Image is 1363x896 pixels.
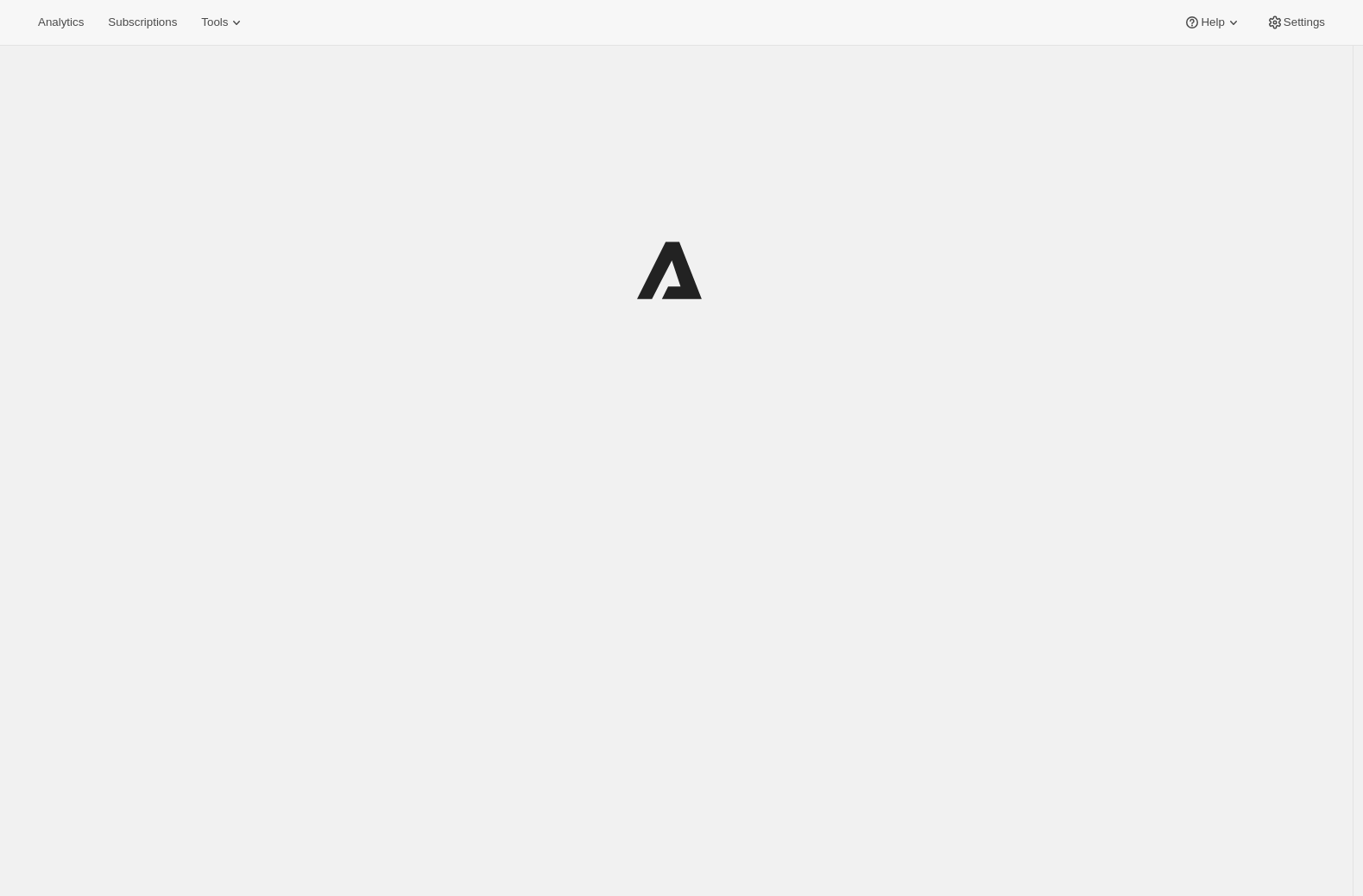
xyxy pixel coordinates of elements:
[1284,16,1325,29] span: Settings
[1201,16,1224,29] span: Help
[98,10,187,34] button: Subscriptions
[28,10,94,34] button: Analytics
[201,16,228,29] span: Tools
[1173,10,1252,34] button: Help
[108,16,177,29] span: Subscriptions
[1256,10,1335,34] button: Settings
[38,16,84,29] span: Analytics
[191,10,256,34] button: Tools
